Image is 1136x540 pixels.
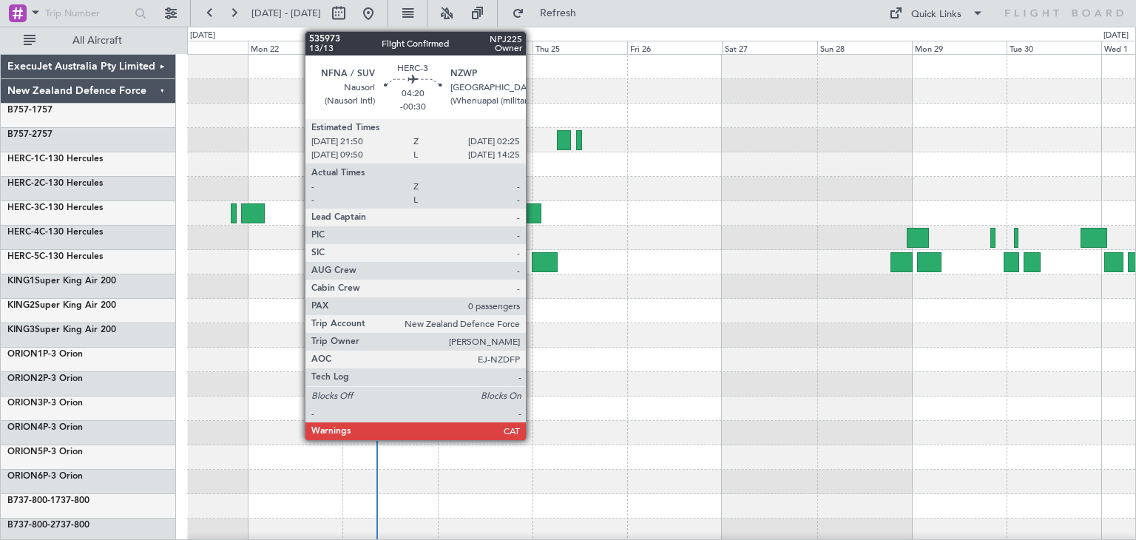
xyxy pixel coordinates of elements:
[7,130,37,139] span: B757-2
[911,7,961,22] div: Quick Links
[438,41,532,54] div: Wed 24
[7,179,39,188] span: HERC-2
[7,228,103,237] a: HERC-4C-130 Hercules
[7,130,53,139] a: B757-2757
[7,399,83,408] a: ORION3P-3 Orion
[248,41,342,54] div: Mon 22
[7,521,89,530] a: B737-800-2737-800
[7,521,55,530] span: B737-800-2
[7,277,35,286] span: KING1
[7,350,83,359] a: ORION1P-3 Orion
[16,29,160,53] button: All Aircraft
[251,7,321,20] span: [DATE] - [DATE]
[7,448,43,456] span: ORION5
[7,252,39,261] span: HERC-5
[7,496,89,505] a: B737-800-1737-800
[7,228,39,237] span: HERC-4
[817,41,912,54] div: Sun 28
[912,41,1007,54] div: Mon 29
[7,179,103,188] a: HERC-2C-130 Hercules
[7,423,43,432] span: ORION4
[7,252,103,261] a: HERC-5C-130 Hercules
[38,36,156,46] span: All Aircraft
[7,350,43,359] span: ORION1
[1007,41,1101,54] div: Tue 30
[7,155,103,163] a: HERC-1C-130 Hercules
[7,472,43,481] span: ORION6
[7,496,55,505] span: B737-800-1
[722,41,816,54] div: Sat 27
[7,423,83,432] a: ORION4P-3 Orion
[7,325,35,334] span: KING3
[1103,30,1129,42] div: [DATE]
[7,106,37,115] span: B757-1
[7,472,83,481] a: ORION6P-3 Orion
[882,1,991,25] button: Quick Links
[627,41,722,54] div: Fri 26
[7,301,116,310] a: KING2Super King Air 200
[7,448,83,456] a: ORION5P-3 Orion
[7,203,39,212] span: HERC-3
[7,155,39,163] span: HERC-1
[7,325,116,334] a: KING3Super King Air 200
[505,1,594,25] button: Refresh
[7,399,43,408] span: ORION3
[190,30,215,42] div: [DATE]
[7,374,83,383] a: ORION2P-3 Orion
[532,41,627,54] div: Thu 25
[7,203,103,212] a: HERC-3C-130 Hercules
[527,8,589,18] span: Refresh
[7,277,116,286] a: KING1Super King Air 200
[45,2,130,24] input: Trip Number
[7,374,43,383] span: ORION2
[7,301,35,310] span: KING2
[342,41,437,54] div: Tue 23
[7,106,53,115] a: B757-1757
[153,41,248,54] div: Sun 21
